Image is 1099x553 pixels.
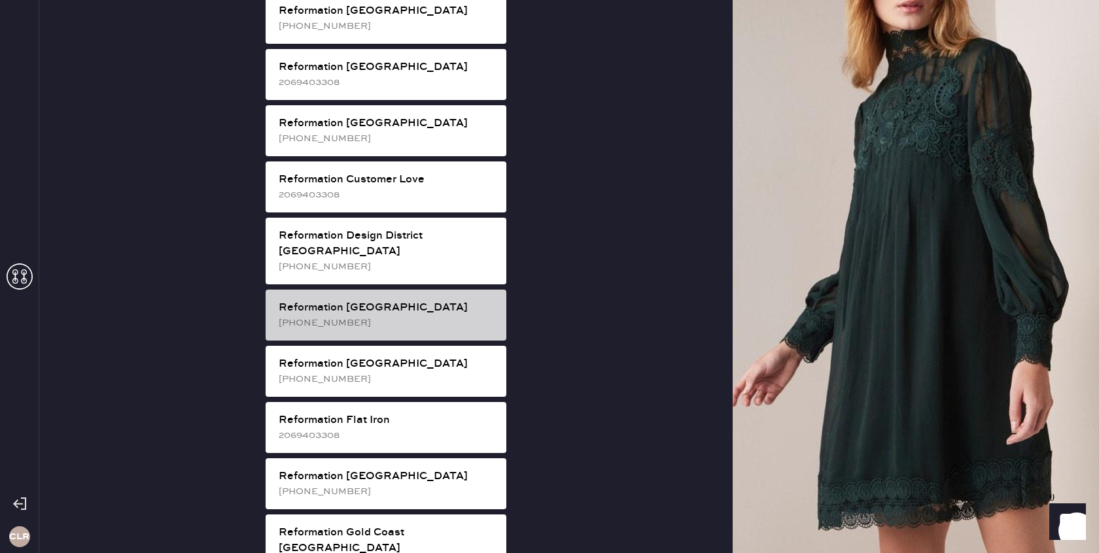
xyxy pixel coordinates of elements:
div: Reformation Customer Love [279,172,496,188]
div: Reformation Design District [GEOGRAPHIC_DATA] [279,228,496,260]
div: 2069403308 [279,75,496,90]
div: [PHONE_NUMBER] [279,19,496,33]
div: Reformation [GEOGRAPHIC_DATA] [279,3,496,19]
div: 2069403308 [279,428,496,443]
div: Reformation [GEOGRAPHIC_DATA] [279,469,496,484]
div: [PHONE_NUMBER] [279,131,496,146]
h3: CLR [9,532,29,541]
div: Reformation [GEOGRAPHIC_DATA] [279,59,496,75]
div: Reformation [GEOGRAPHIC_DATA] [279,300,496,316]
div: Reformation [GEOGRAPHIC_DATA] [279,116,496,131]
div: [PHONE_NUMBER] [279,316,496,330]
div: [PHONE_NUMBER] [279,372,496,386]
div: 2069403308 [279,188,496,202]
div: Reformation Flat Iron [279,412,496,428]
iframe: Front Chat [1037,494,1093,550]
div: Reformation [GEOGRAPHIC_DATA] [279,356,496,372]
div: [PHONE_NUMBER] [279,260,496,274]
div: [PHONE_NUMBER] [279,484,496,499]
